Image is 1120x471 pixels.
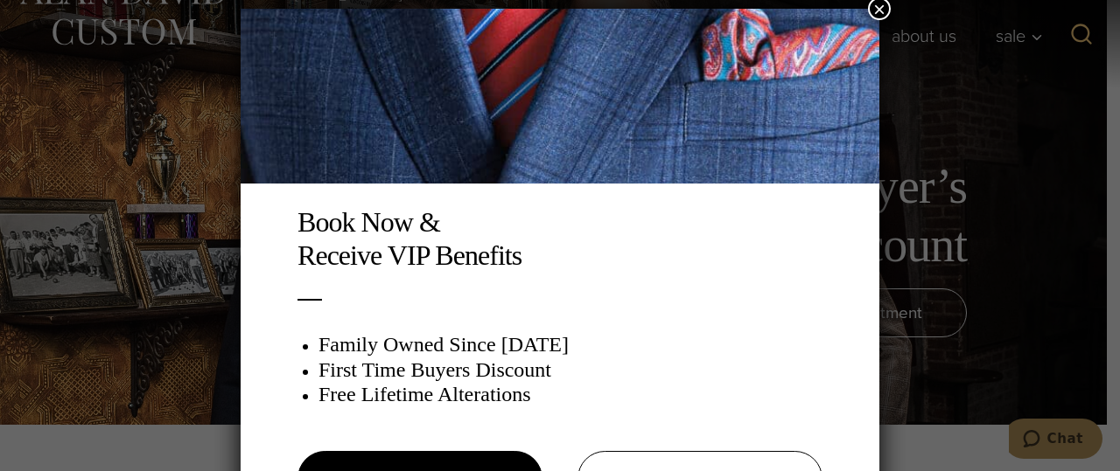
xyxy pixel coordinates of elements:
span: Chat [38,12,74,28]
h3: First Time Buyers Discount [318,357,822,383]
h3: Free Lifetime Alterations [318,382,822,407]
h3: Family Owned Since [DATE] [318,332,822,357]
h2: Book Now & Receive VIP Benefits [297,205,822,273]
